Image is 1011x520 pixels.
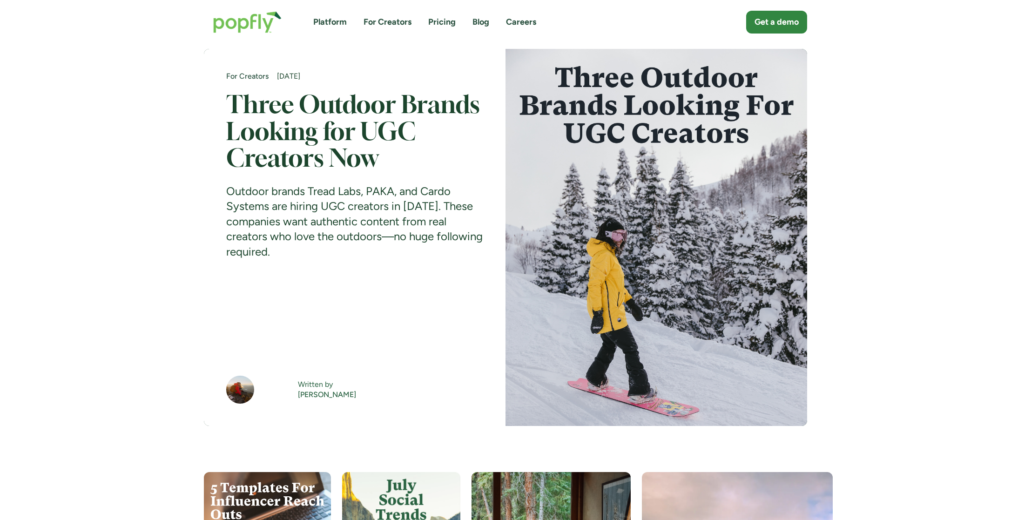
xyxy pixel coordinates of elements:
[298,379,356,390] div: Written by
[506,16,536,28] a: Careers
[226,93,483,173] h1: Three Outdoor Brands Looking for UGC Creators Now
[204,2,291,42] a: home
[364,16,411,28] a: For Creators
[204,445,807,472] h4: Recent blogs
[298,390,356,400] a: [PERSON_NAME]
[755,16,799,28] div: Get a demo
[277,71,483,81] div: [DATE]
[428,16,456,28] a: Pricing
[313,16,347,28] a: Platform
[226,71,269,81] a: For Creators
[226,184,483,259] div: Outdoor brands Tread Labs, PAKA, and Cardo Systems are hiring UGC creators in [DATE]. These compa...
[472,16,489,28] a: Blog
[746,11,807,34] a: Get a demo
